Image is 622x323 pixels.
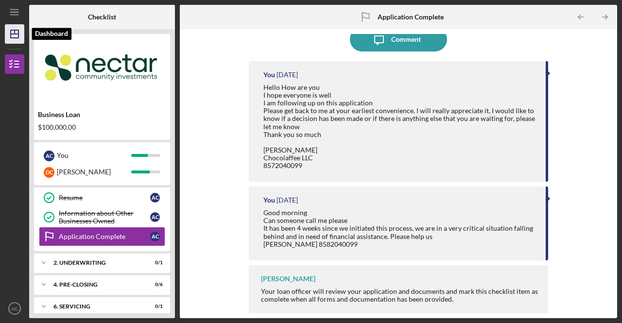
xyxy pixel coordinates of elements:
[391,27,421,51] div: Comment
[88,13,116,21] b: Checklist
[5,299,24,318] button: AC
[150,212,160,222] div: A C
[53,282,138,288] div: 4. Pre-Closing
[145,260,163,266] div: 0 / 1
[59,209,150,225] div: Information about Other Businesses Owned
[263,196,275,204] div: You
[38,111,166,119] div: Business Loan
[34,39,170,97] img: Product logo
[263,209,536,248] div: Good morning Can someone call me please It has been 4 weeks since we initiated this process, we a...
[59,233,150,240] div: Application Complete
[59,194,150,202] div: Resume
[11,306,17,311] text: AC
[39,207,165,227] a: Information about Other Businesses OwnedAC
[57,164,131,180] div: [PERSON_NAME]
[38,123,166,131] div: $100,000.00
[263,84,536,170] div: Hello How are you I hope everyone is well I am following up on this application Please get back t...
[276,71,298,79] time: 2025-05-19 20:29
[263,71,275,79] div: You
[145,282,163,288] div: 0 / 6
[276,196,298,204] time: 2025-04-24 13:41
[145,304,163,309] div: 0 / 1
[150,193,160,203] div: A C
[44,167,54,178] div: D C
[150,232,160,241] div: A C
[39,227,165,246] a: Application CompleteAC
[378,13,444,21] b: Application Complete
[350,27,447,51] button: Comment
[39,188,165,207] a: ResumeAC
[44,151,54,161] div: A C
[261,288,538,303] div: Your loan officer will review your application and documents and mark this checklist item as comp...
[57,147,131,164] div: You
[53,304,138,309] div: 6. Servicing
[53,260,138,266] div: 2. Underwriting
[261,275,315,283] div: [PERSON_NAME]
